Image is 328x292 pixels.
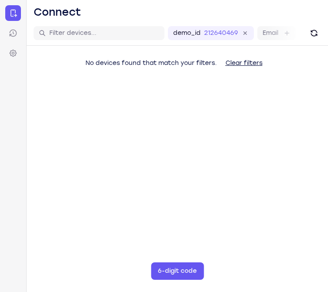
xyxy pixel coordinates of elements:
[85,59,217,67] span: No devices found that match your filters.
[151,262,204,280] button: 6-digit code
[5,25,21,41] a: Sessions
[5,5,21,21] a: Connect
[263,29,278,37] label: Email
[49,29,159,37] input: Filter devices...
[219,54,270,72] button: Clear filters
[173,29,201,37] label: demo_id
[34,5,81,19] h1: Connect
[5,45,21,61] a: Settings
[307,26,321,40] button: Refresh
